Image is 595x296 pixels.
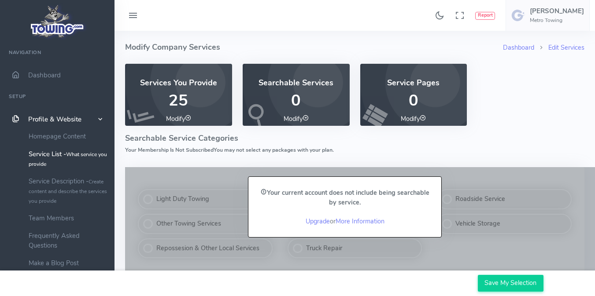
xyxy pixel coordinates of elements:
a: Team Members [22,209,115,227]
a: Frequently Asked Questions [22,227,115,254]
h4: Searchable Services [253,79,339,88]
div: or [248,177,442,237]
img: user-image [511,8,525,22]
a: Upgrade [306,217,330,226]
span: Profile & Website [28,115,81,124]
button: Report [475,12,495,20]
h5: [PERSON_NAME] [530,7,584,15]
p: 25 [136,92,222,110]
p: 0 [371,92,457,110]
h4: Service Pages [371,79,457,88]
a: Service List -What service you provide [22,145,115,172]
a: Homepage Content [22,128,115,145]
strong: Your current account does not include being searchable by service. [261,188,429,207]
a: Modify [166,114,191,123]
span: You may not select any packages with your plan. [214,146,334,153]
a: Edit Services [548,43,584,52]
h4: Services You Provide [136,79,222,88]
small: Create content and describe the services you provide [29,178,107,205]
a: Modify [401,114,426,123]
h6: Metro Towing [530,18,584,23]
input: Save My Selection [478,275,543,292]
a: Dashboard [503,43,534,52]
span: Dashboard [28,71,61,80]
h6: Your Membership Is Not Subscribed [125,147,584,153]
span: 0 [291,90,301,111]
h4: Searchable Service Categories [125,134,584,143]
img: logo [28,3,87,40]
a: Modify [284,114,309,123]
a: Make a Blog Post [22,254,115,272]
h4: Modify Company Services [125,31,503,64]
a: More Information [336,217,384,226]
a: Service Description -Create content and describe the services you provide [22,172,115,209]
small: What service you provide [29,151,107,168]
